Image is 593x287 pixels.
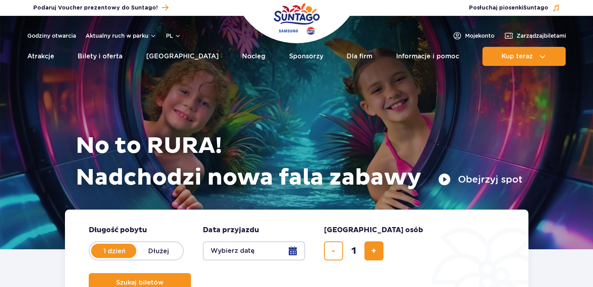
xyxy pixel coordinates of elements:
button: Obejrzyj spot [438,173,522,186]
a: [GEOGRAPHIC_DATA] [146,47,219,66]
h1: No to RURA! Nadchodzi nowa fala zabawy [76,130,522,194]
button: Wybierz datę [203,241,305,260]
span: Zarządzaj biletami [517,32,566,40]
label: Dłużej [136,243,181,259]
a: Godziny otwarcia [27,32,76,40]
a: Podaruj Voucher prezentowy do Suntago! [33,2,168,13]
button: pl [166,32,181,40]
span: Posłuchaj piosenki [469,4,548,12]
a: Informacje i pomoc [396,47,459,66]
a: Nocleg [242,47,265,66]
a: Mojekonto [452,31,494,40]
span: Kup teraz [501,53,533,60]
button: dodaj bilet [364,241,383,260]
a: Bilety i oferta [78,47,122,66]
span: Podaruj Voucher prezentowy do Suntago! [33,4,158,12]
span: Data przyjazdu [203,225,259,235]
span: Moje konto [465,32,494,40]
button: Posłuchaj piosenkiSuntago [469,4,560,12]
button: usuń bilet [324,241,343,260]
button: Kup teraz [482,47,566,66]
span: Suntago [523,5,548,11]
span: Szukaj biletów [116,279,164,286]
a: Atrakcje [27,47,54,66]
a: Sponsorzy [289,47,323,66]
a: Zarządzajbiletami [504,31,566,40]
span: Długość pobytu [89,225,147,235]
label: 1 dzień [92,243,137,259]
a: Dla firm [347,47,372,66]
span: [GEOGRAPHIC_DATA] osób [324,225,423,235]
button: Aktualny ruch w parku [86,33,156,39]
input: liczba biletów [344,241,363,260]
